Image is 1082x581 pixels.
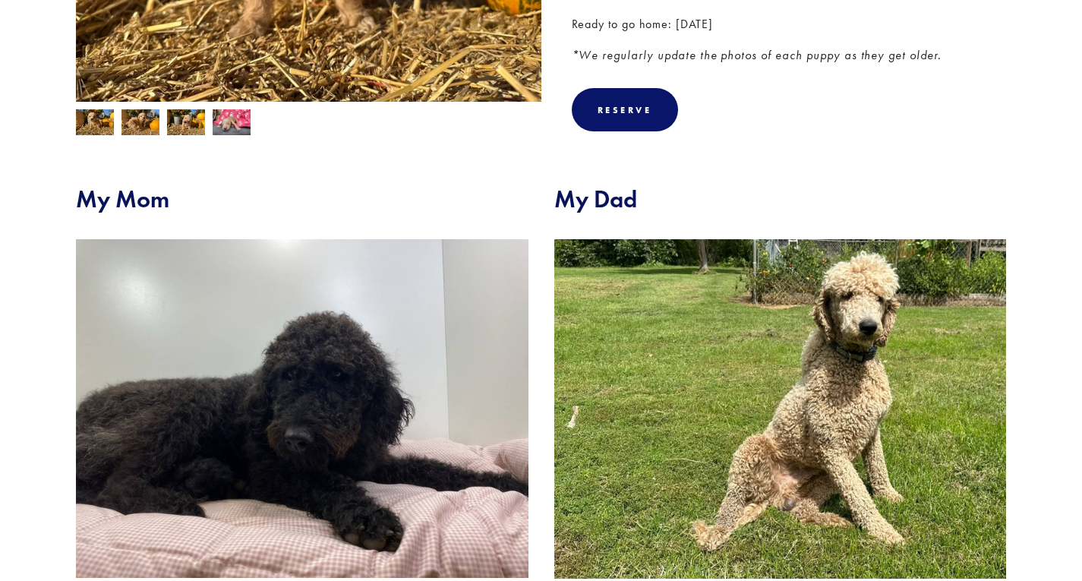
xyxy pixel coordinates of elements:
div: Reserve [572,88,678,131]
img: Nala 4.jpg [121,109,159,138]
img: Nala 3.jpg [167,109,205,138]
img: Nala 1.jpg [213,109,251,138]
div: Reserve [598,104,652,115]
h2: My Dad [554,185,1007,213]
em: *We regularly update the photos of each puppy as they get older. [572,48,942,62]
h2: My Mom [76,185,528,213]
img: Nala 2.jpg [76,109,114,138]
p: Ready to go home: [DATE] [572,14,1007,34]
